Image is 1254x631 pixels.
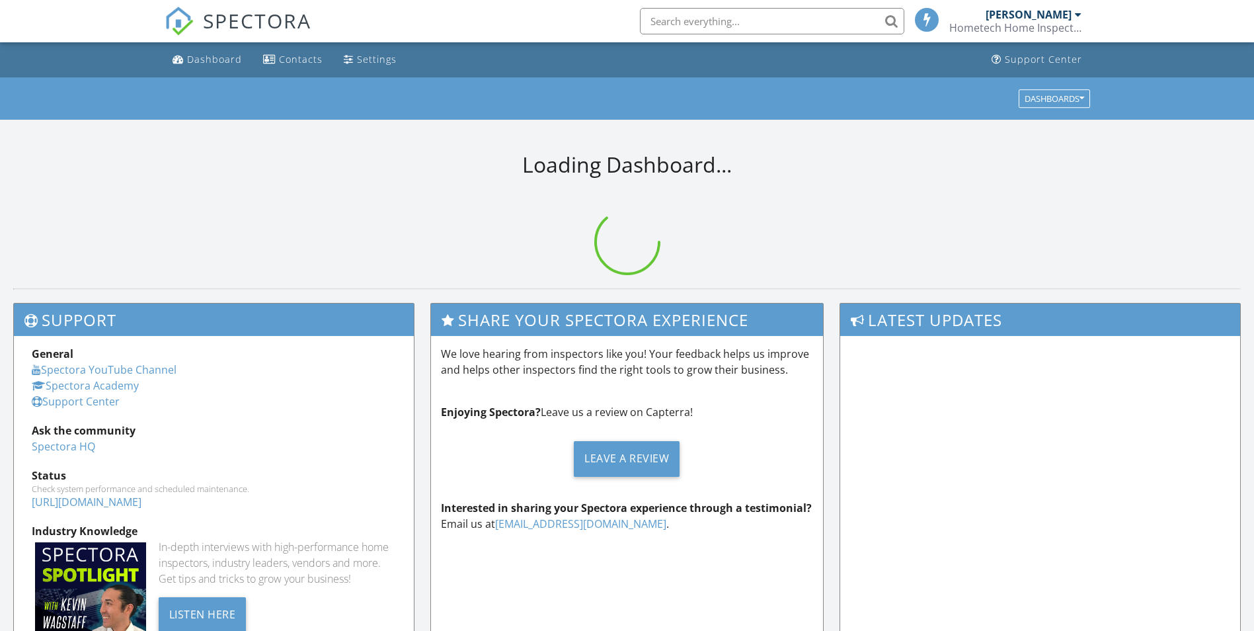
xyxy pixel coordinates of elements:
[441,405,541,419] strong: Enjoying Spectora?
[32,423,396,439] div: Ask the community
[279,53,323,65] div: Contacts
[32,484,396,494] div: Check system performance and scheduled maintenance.
[1019,89,1090,108] button: Dashboards
[441,404,813,420] p: Leave us a review on Capterra!
[495,517,666,531] a: [EMAIL_ADDRESS][DOMAIN_NAME]
[187,53,242,65] div: Dashboard
[986,48,1087,72] a: Support Center
[1005,53,1082,65] div: Support Center
[159,539,396,587] div: In-depth interviews with high-performance home inspectors, industry leaders, vendors and more. Ge...
[32,468,396,484] div: Status
[32,439,95,454] a: Spectora HQ
[32,495,141,509] a: [URL][DOMAIN_NAME]
[32,378,139,393] a: Spectora Academy
[165,18,311,46] a: SPECTORA
[32,394,120,409] a: Support Center
[441,501,812,515] strong: Interested in sharing your Spectora experience through a testimonial?
[32,362,176,377] a: Spectora YouTube Channel
[986,8,1072,21] div: [PERSON_NAME]
[167,48,247,72] a: Dashboard
[949,21,1081,34] div: Hometech Home Inspections
[338,48,402,72] a: Settings
[1025,94,1084,103] div: Dashboards
[357,53,397,65] div: Settings
[258,48,328,72] a: Contacts
[840,304,1240,336] h3: Latest Updates
[159,607,247,621] a: Listen Here
[431,304,823,336] h3: Share Your Spectora Experience
[32,347,73,361] strong: General
[14,304,414,336] h3: Support
[441,500,813,532] p: Email us at .
[32,523,396,539] div: Industry Knowledge
[441,431,813,487] a: Leave a Review
[203,7,311,34] span: SPECTORA
[574,441,680,477] div: Leave a Review
[640,8,904,34] input: Search everything...
[441,346,813,378] p: We love hearing from inspectors like you! Your feedback helps us improve and helps other inspecto...
[165,7,194,36] img: The Best Home Inspection Software - Spectora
